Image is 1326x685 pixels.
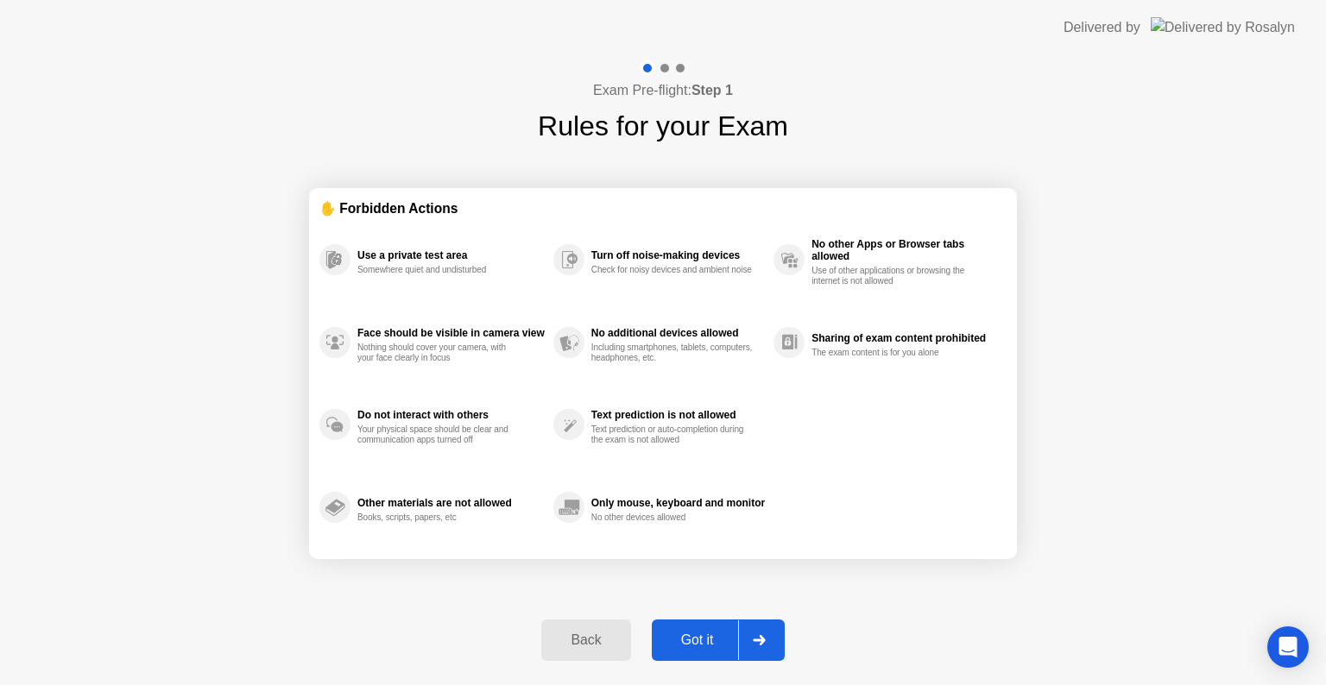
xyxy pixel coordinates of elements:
[591,497,765,509] div: Only mouse, keyboard and monitor
[538,105,788,147] h1: Rules for your Exam
[357,265,521,275] div: Somewhere quiet and undisturbed
[691,83,733,97] b: Step 1
[591,249,765,261] div: Turn off noise-making devices
[319,198,1007,218] div: ✋ Forbidden Actions
[357,342,521,363] div: Nothing should cover your camera, with your face clearly in focus
[357,512,521,523] div: Books, scripts, papers, etc
[591,265,755,275] div: Check for noisy devices and ambient noise
[546,632,625,648] div: Back
[1064,17,1140,38] div: Delivered by
[357,249,545,261] div: Use a private test area
[811,332,998,344] div: Sharing of exam content prohibited
[357,409,545,421] div: Do not interact with others
[541,619,630,661] button: Back
[591,424,755,445] div: Text prediction or auto-completion during the exam is not allowed
[811,348,975,358] div: The exam content is for you alone
[357,497,545,509] div: Other materials are not allowed
[1151,17,1295,37] img: Delivered by Rosalyn
[1267,626,1309,668] div: Open Intercom Messenger
[591,342,755,363] div: Including smartphones, tablets, computers, headphones, etc.
[591,512,755,523] div: No other devices allowed
[657,632,738,648] div: Got it
[811,266,975,286] div: Use of other applications or browsing the internet is not allowed
[591,409,765,421] div: Text prediction is not allowed
[652,619,785,661] button: Got it
[593,80,733,101] h4: Exam Pre-flight:
[591,327,765,339] div: No additional devices allowed
[357,424,521,445] div: Your physical space should be clear and communication apps turned off
[357,327,545,339] div: Face should be visible in camera view
[811,238,998,262] div: No other Apps or Browser tabs allowed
